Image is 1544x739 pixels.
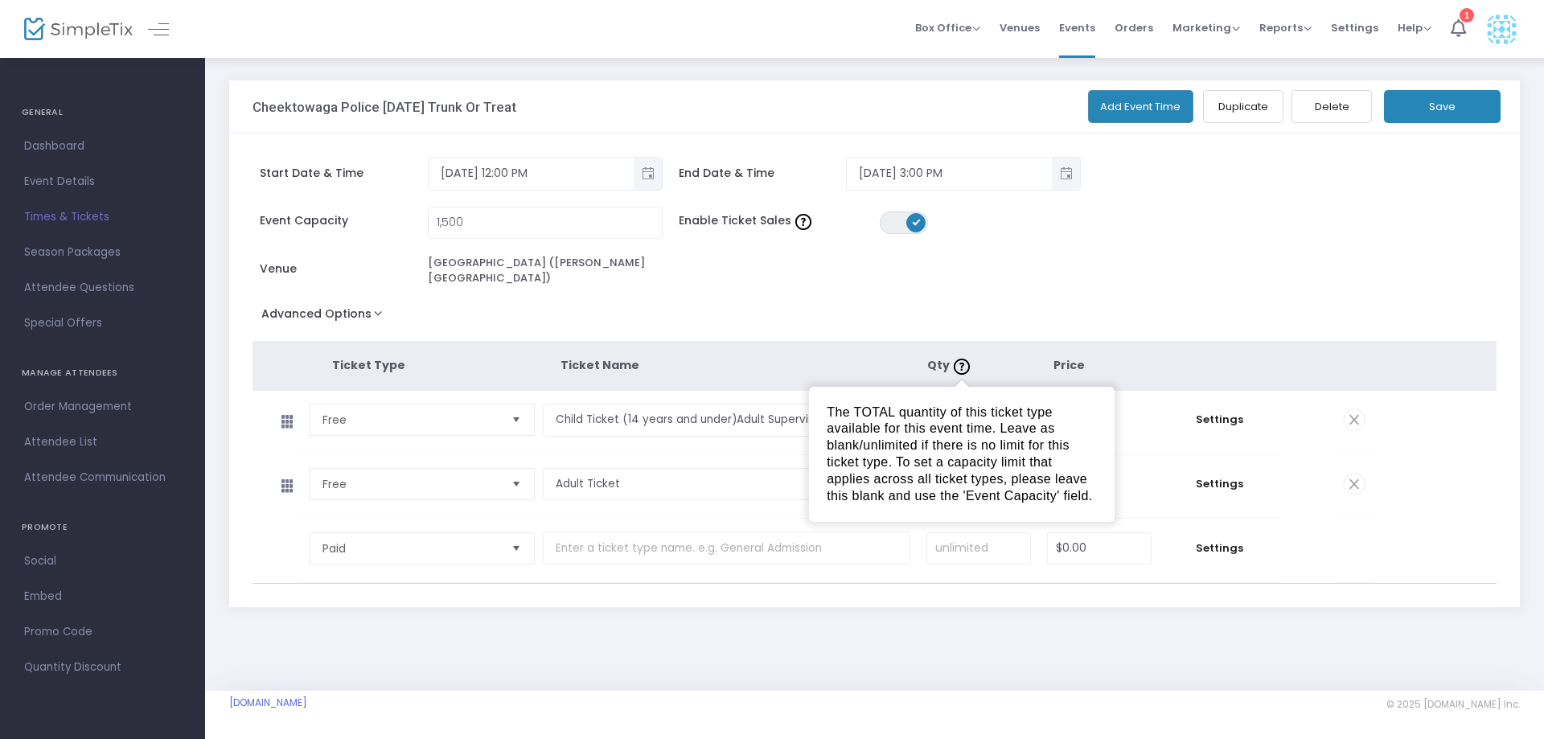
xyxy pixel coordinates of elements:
[1172,20,1240,35] span: Marketing
[795,214,811,230] img: question-mark
[1000,7,1040,48] span: Venues
[24,313,181,334] span: Special Offers
[1052,158,1080,190] button: Toggle popup
[24,396,181,417] span: Order Management
[1460,8,1474,23] div: 1
[505,469,528,499] button: Select
[1386,698,1520,711] span: © 2025 [DOMAIN_NAME] Inc.
[24,171,181,192] span: Event Details
[915,20,980,35] span: Box Office
[24,242,181,263] span: Season Packages
[543,468,910,501] input: Enter a ticket type name. e.g. General Admission
[561,357,639,373] span: Ticket Name
[24,207,181,228] span: Times & Tickets
[1331,7,1378,48] span: Settings
[260,261,428,277] span: Venue
[543,532,910,565] input: Enter a ticket type name. e.g. General Admission
[1048,533,1151,564] input: Price
[260,212,428,229] span: Event Capacity
[428,255,663,286] div: [GEOGRAPHIC_DATA] ([PERSON_NAME][GEOGRAPHIC_DATA])
[543,404,910,437] input: Enter a ticket type name. e.g. General Admission
[429,160,634,187] input: Select date & time
[1259,20,1312,35] span: Reports
[1384,90,1501,123] button: Save
[1115,7,1153,48] span: Orders
[253,302,398,331] button: Advanced Options
[332,357,405,373] span: Ticket Type
[322,412,499,428] span: Free
[1088,90,1194,123] button: Add Event Time
[24,467,181,488] span: Attendee Communication
[927,533,1030,564] input: unlimited
[954,359,970,375] img: question-mark
[1053,357,1085,373] span: Price
[24,277,181,298] span: Attendee Questions
[24,551,181,572] span: Social
[912,218,920,226] span: ON
[1059,7,1095,48] span: Events
[847,160,1052,187] input: Select date & time
[1168,540,1272,556] span: Settings
[1168,476,1272,492] span: Settings
[24,622,181,643] span: Promo Code
[22,511,183,544] h4: PROMOTE
[1168,412,1272,428] span: Settings
[679,165,847,182] span: End Date & Time
[22,357,183,389] h4: MANAGE ATTENDEES
[634,158,662,190] button: Toggle popup
[827,404,1097,505] div: The TOTAL quantity of this ticket type available for this event time. Leave as blank/unlimited if...
[1398,20,1431,35] span: Help
[253,99,516,115] h3: Cheektowaga Police [DATE] Trunk Or Treat
[24,136,181,157] span: Dashboard
[322,476,499,492] span: Free
[229,696,307,709] a: [DOMAIN_NAME]
[322,540,499,556] span: Paid
[1291,90,1372,123] button: Delete
[24,586,181,607] span: Embed
[679,212,880,229] span: Enable Ticket Sales
[505,533,528,564] button: Select
[927,357,974,373] span: Qty
[24,657,181,678] span: Quantity Discount
[24,432,181,453] span: Attendee List
[505,404,528,435] button: Select
[22,96,183,129] h4: GENERAL
[1203,90,1283,123] button: Duplicate
[260,165,428,182] span: Start Date & Time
